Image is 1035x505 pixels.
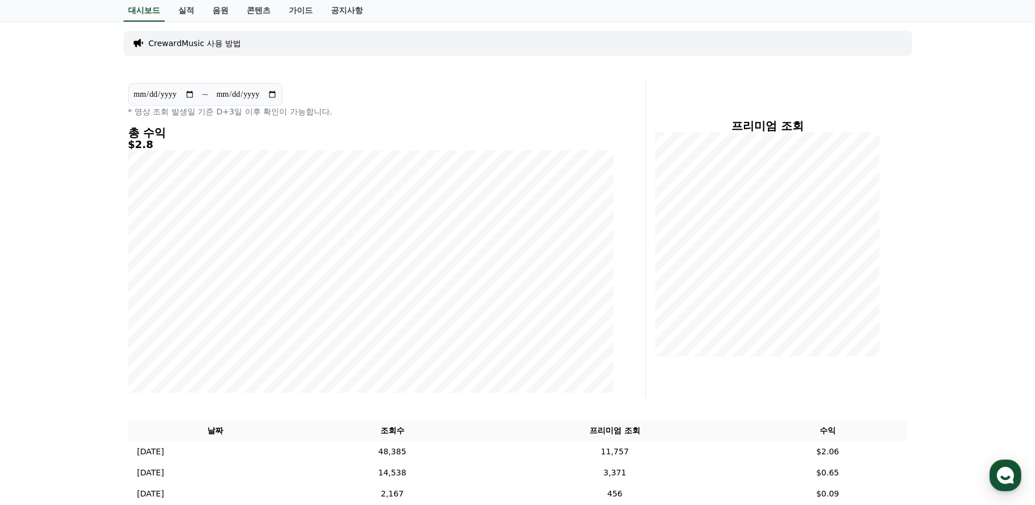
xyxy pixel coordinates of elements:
[128,139,613,150] h5: $2.8
[748,483,907,504] td: $0.09
[3,361,75,389] a: 홈
[481,420,748,441] th: 프리미엄 조회
[303,420,482,441] th: 조회수
[303,441,482,462] td: 48,385
[748,462,907,483] td: $0.65
[481,441,748,462] td: 11,757
[75,361,147,389] a: 대화
[104,379,118,388] span: 대화
[748,441,907,462] td: $2.06
[128,126,613,139] h4: 총 수익
[128,420,303,441] th: 날짜
[481,483,748,504] td: 456
[137,467,164,479] p: [DATE]
[137,488,164,500] p: [DATE]
[202,88,209,101] p: ~
[303,483,482,504] td: 2,167
[128,106,613,117] p: * 영상 조회 발생일 기준 D+3일 이후 확인이 가능합니다.
[176,378,190,387] span: 설정
[147,361,219,389] a: 설정
[137,446,164,458] p: [DATE]
[149,38,242,49] a: CrewardMusic 사용 방법
[748,420,907,441] th: 수익
[655,120,880,132] h4: 프리미엄 조회
[36,378,43,387] span: 홈
[303,462,482,483] td: 14,538
[481,462,748,483] td: 3,371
